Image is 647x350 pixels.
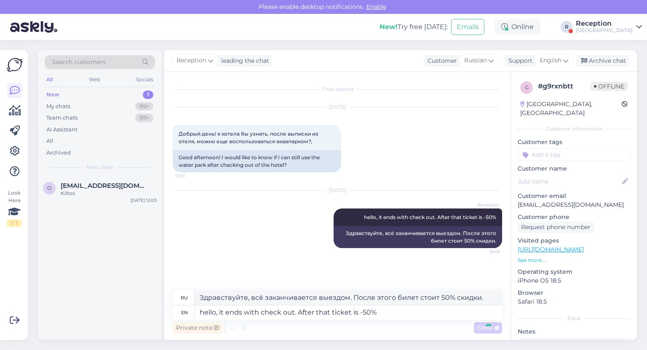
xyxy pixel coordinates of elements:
p: See more ... [518,256,630,264]
div: Good afternoon! I would like to know if I can still use the water park after checking out of the ... [173,150,341,172]
p: Customer tags [518,138,630,147]
div: Socials [134,74,155,85]
span: hello, it ends with check out. After that ticket is -50% [364,214,496,220]
div: All [45,74,54,85]
a: Reception[GEOGRAPHIC_DATA] [576,20,642,34]
div: New [46,91,59,99]
span: Enable [364,3,389,11]
span: o [47,185,51,191]
a: [URL][DOMAIN_NAME] [518,246,584,253]
div: Здравствуйте, всё заканчивается выездом. После этого билет стоит 50% скидки. [334,226,502,248]
div: Archive chat [576,55,629,67]
div: Customer information [518,125,630,133]
div: 99+ [135,102,153,111]
div: Chat started [173,85,502,93]
div: [DATE] [173,187,502,194]
p: [EMAIL_ADDRESS][DOMAIN_NAME] [518,200,630,209]
div: Archived [46,149,71,157]
span: New chats [86,163,113,171]
div: R [561,21,572,33]
span: Offline [591,82,628,91]
button: Emails [451,19,484,35]
div: All [46,137,53,145]
div: [DATE] [173,103,502,111]
div: # g9rxnbtt [538,81,591,91]
div: Reception [576,20,633,27]
span: omkaradas@protonmail.com [61,182,148,190]
b: New! [380,23,398,31]
div: Online [495,19,540,35]
div: 1 / 3 [7,219,22,227]
p: Customer name [518,164,630,173]
input: Add name [518,177,620,186]
span: English [540,56,561,65]
div: Support [505,56,532,65]
div: Request phone number [518,222,594,233]
div: 99+ [135,114,153,122]
span: 17:01 [175,173,207,179]
div: Web [87,74,102,85]
div: Extra [518,315,630,322]
div: Kiitos [61,190,157,197]
p: Safari 18.5 [518,297,630,306]
p: Notes [518,327,630,336]
div: Look Here [7,189,22,227]
p: Visited pages [518,236,630,245]
div: AI Assistant [46,126,78,134]
div: leading the chat [218,56,269,65]
div: Customer [424,56,457,65]
p: Customer phone [518,213,630,222]
span: Russian [464,56,487,65]
p: Customer email [518,192,630,200]
div: [DATE] 12:03 [131,197,157,203]
span: 19:49 [468,248,500,255]
span: Reception [176,56,206,65]
span: Reception [468,202,500,208]
div: [GEOGRAPHIC_DATA], [GEOGRAPHIC_DATA] [520,100,622,118]
div: [GEOGRAPHIC_DATA] [576,27,633,34]
p: iPhone OS 18.5 [518,276,630,285]
div: Try free [DATE]: [380,22,448,32]
div: Team chats [46,114,78,122]
div: My chats [46,102,70,111]
span: Search customers [52,58,106,67]
input: Add a tag [518,148,630,161]
span: Добрый день! я хотела бы узнать, после выписки из отеля, можно еще воспользоваться аквапарком?, [179,131,320,144]
div: 1 [143,91,153,99]
p: Browser [518,289,630,297]
span: g [525,84,529,91]
img: Askly Logo [7,57,23,73]
p: Operating system [518,267,630,276]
